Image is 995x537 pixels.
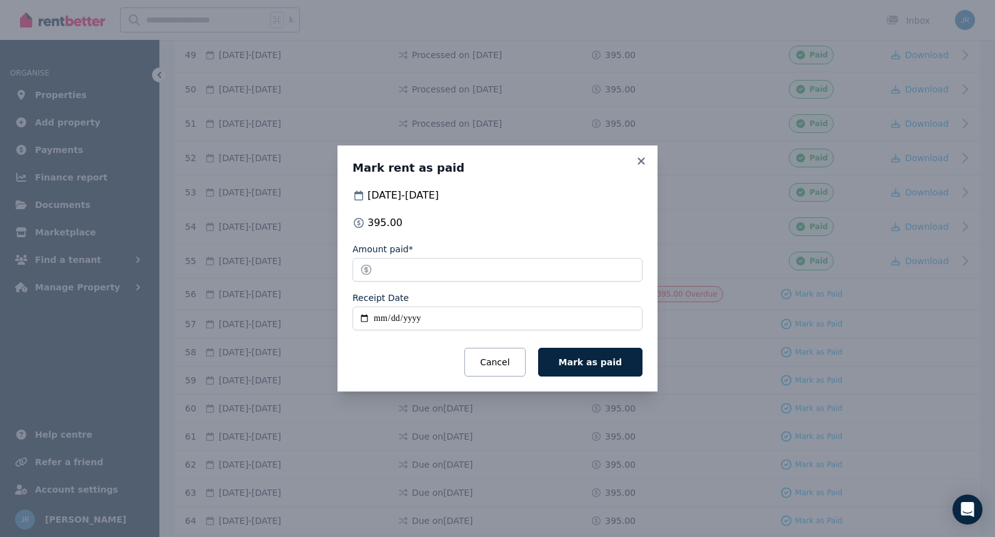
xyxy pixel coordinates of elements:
[352,160,642,175] h3: Mark rent as paid
[464,348,525,377] button: Cancel
[559,357,622,367] span: Mark as paid
[367,188,439,203] span: [DATE] - [DATE]
[352,243,413,255] label: Amount paid*
[367,215,402,230] span: 395.00
[538,348,642,377] button: Mark as paid
[952,495,982,525] div: Open Intercom Messenger
[352,292,409,304] label: Receipt Date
